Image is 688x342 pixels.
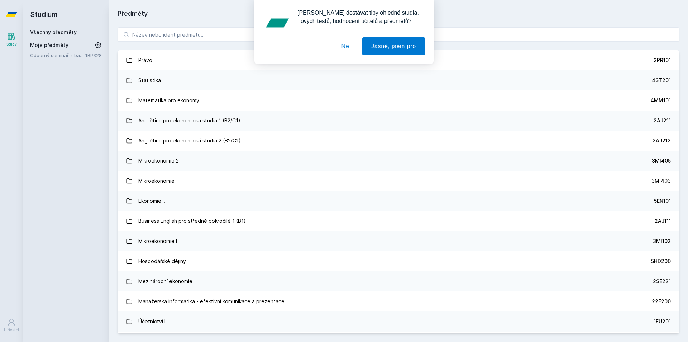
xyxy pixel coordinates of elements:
[118,291,679,311] a: Manažerská informatika - efektivní komunikace a prezentace 22F200
[1,314,21,336] a: Uživatel
[138,234,177,248] div: Mikroekonomie I
[118,231,679,251] a: Mikroekonomie I 3MI102
[118,191,679,211] a: Ekonomie I. 5EN101
[138,294,285,309] div: Manažerská informatika - efektivní komunikace a prezentace
[650,97,671,104] div: 4MM101
[138,314,167,329] div: Účetnictví I.
[138,214,246,228] div: Business English pro středně pokročilé 1 (B1)
[333,37,358,55] button: Ne
[118,111,679,131] a: Angličtina pro ekonomická studia 1 (B2/C1) 2AJ211
[118,151,679,171] a: Mikroekonomie 2 3MI405
[118,90,679,111] a: Matematika pro ekonomy 4MM101
[652,77,671,84] div: 4ST201
[138,194,165,208] div: Ekonomie I.
[263,9,292,37] img: notification icon
[138,154,179,168] div: Mikroekonomie 2
[654,117,671,124] div: 2AJ211
[362,37,425,55] button: Jasně, jsem pro
[138,113,240,128] div: Angličtina pro ekonomická studia 1 (B2/C1)
[292,9,425,25] div: [PERSON_NAME] dostávat tipy ohledně studia, nových testů, hodnocení učitelů a předmětů?
[655,217,671,225] div: 2AJ111
[118,251,679,271] a: Hospodářské dějiny 5HD200
[118,211,679,231] a: Business English pro středně pokročilé 1 (B1) 2AJ111
[652,157,671,164] div: 3MI405
[118,311,679,332] a: Účetnictví I. 1FU201
[653,278,671,285] div: 2SE221
[652,298,671,305] div: 22F200
[138,274,192,289] div: Mezinárodní ekonomie
[138,93,199,108] div: Matematika pro ekonomy
[138,254,186,268] div: Hospodářské dějiny
[118,131,679,151] a: Angličtina pro ekonomická studia 2 (B2/C1) 2AJ212
[138,174,175,188] div: Mikroekonomie
[654,318,671,325] div: 1FU201
[651,177,671,184] div: 3MI403
[118,171,679,191] a: Mikroekonomie 3MI403
[4,327,19,333] div: Uživatel
[651,258,671,265] div: 5HD200
[138,73,161,88] div: Statistika
[653,238,671,245] div: 3MI102
[654,197,671,205] div: 5EN101
[138,133,241,148] div: Angličtina pro ekonomická studia 2 (B2/C1)
[653,137,671,144] div: 2AJ212
[118,271,679,291] a: Mezinárodní ekonomie 2SE221
[118,70,679,90] a: Statistika 4ST201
